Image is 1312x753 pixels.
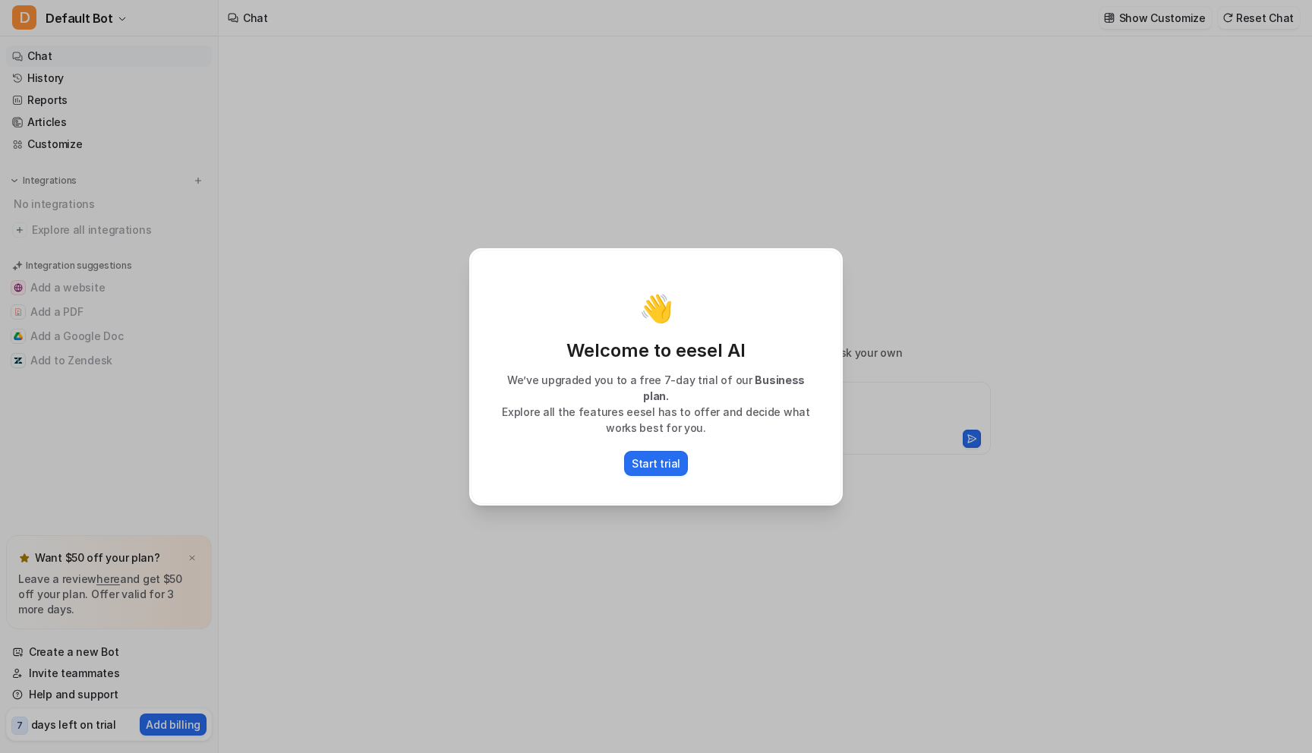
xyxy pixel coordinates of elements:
p: Start trial [632,455,680,471]
p: We’ve upgraded you to a free 7-day trial of our [487,372,825,404]
button: Start trial [624,451,688,476]
p: Welcome to eesel AI [487,339,825,363]
p: Explore all the features eesel has to offer and decide what works best for you. [487,404,825,436]
p: 👋 [639,293,673,323]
